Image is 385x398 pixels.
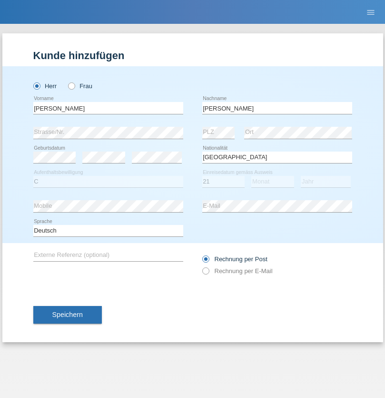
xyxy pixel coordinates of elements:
label: Herr [33,82,57,90]
button: Speichern [33,306,102,324]
label: Rechnung per E-Mail [202,267,273,275]
a: menu [361,9,380,15]
label: Frau [68,82,92,90]
input: Rechnung per Post [202,255,208,267]
input: Frau [68,82,74,89]
label: Rechnung per Post [202,255,267,263]
input: Rechnung per E-Mail [202,267,208,279]
h1: Kunde hinzufügen [33,50,352,61]
span: Speichern [52,311,83,318]
i: menu [366,8,375,17]
input: Herr [33,82,39,89]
